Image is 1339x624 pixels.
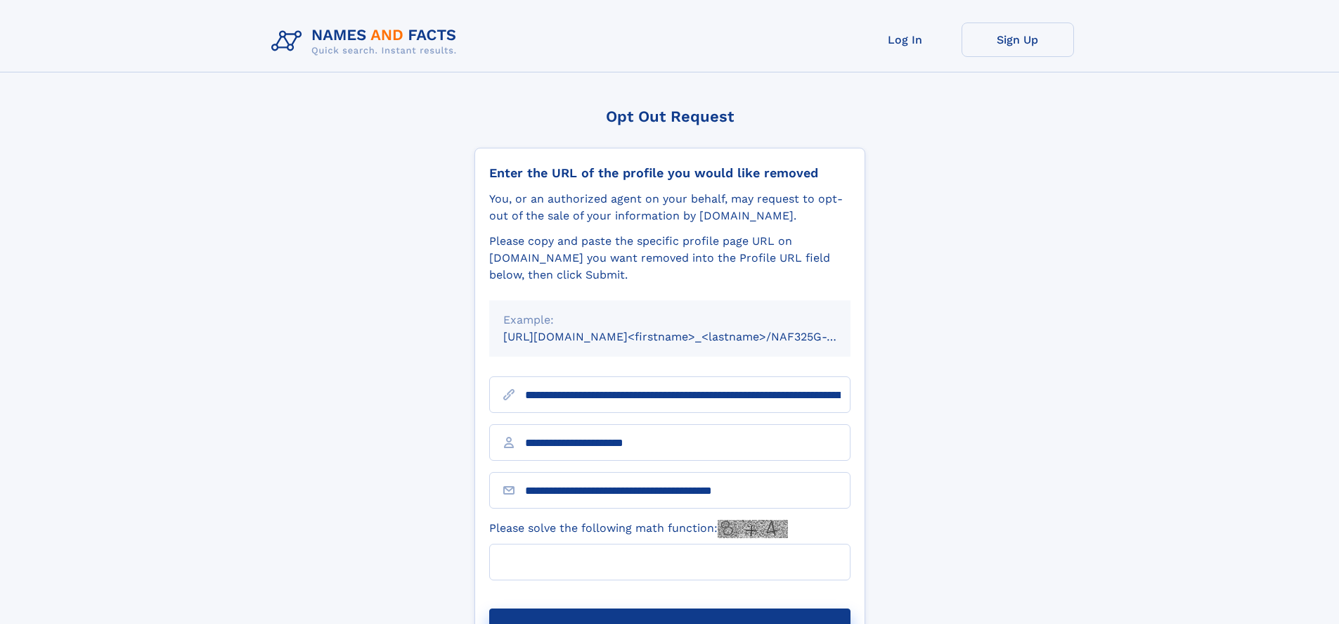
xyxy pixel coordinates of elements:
div: Example: [503,312,836,329]
div: Opt Out Request [474,108,865,125]
div: Enter the URL of the profile you would like removed [489,165,850,181]
img: Logo Names and Facts [266,23,468,61]
label: Please solve the following math function: [489,520,788,538]
div: Please copy and paste the specific profile page URL on [DOMAIN_NAME] you want removed into the Pr... [489,233,850,284]
a: Log In [849,23,962,57]
div: You, or an authorized agent on your behalf, may request to opt-out of the sale of your informatio... [489,191,850,224]
small: [URL][DOMAIN_NAME]<firstname>_<lastname>/NAF325G-xxxxxxxx [503,330,877,343]
a: Sign Up [962,23,1074,57]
